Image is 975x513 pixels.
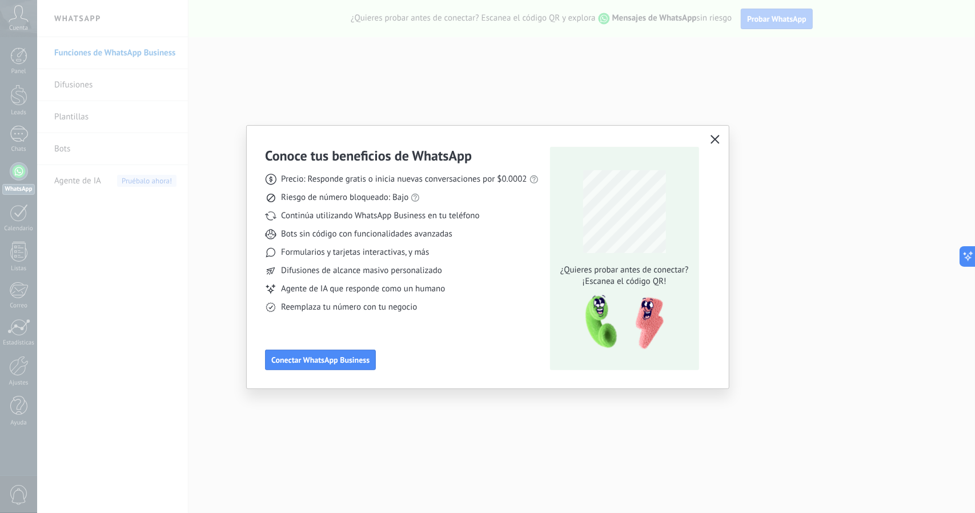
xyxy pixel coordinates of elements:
span: Formularios y tarjetas interactivas, y más [281,247,429,258]
img: qr-pic-1x.png [576,292,666,353]
span: Bots sin código con funcionalidades avanzadas [281,229,452,240]
span: ¡Escanea el código QR! [557,276,692,287]
span: Conectar WhatsApp Business [271,356,370,364]
span: Reemplaza tu número con tu negocio [281,302,417,313]
button: Conectar WhatsApp Business [265,350,376,370]
span: Difusiones de alcance masivo personalizado [281,265,442,276]
span: Precio: Responde gratis o inicia nuevas conversaciones por $0.0002 [281,174,527,185]
span: Agente de IA que responde como un humano [281,283,445,295]
h3: Conoce tus beneficios de WhatsApp [265,147,472,165]
span: ¿Quieres probar antes de conectar? [557,264,692,276]
span: Continúa utilizando WhatsApp Business en tu teléfono [281,210,479,222]
span: Riesgo de número bloqueado: Bajo [281,192,408,203]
